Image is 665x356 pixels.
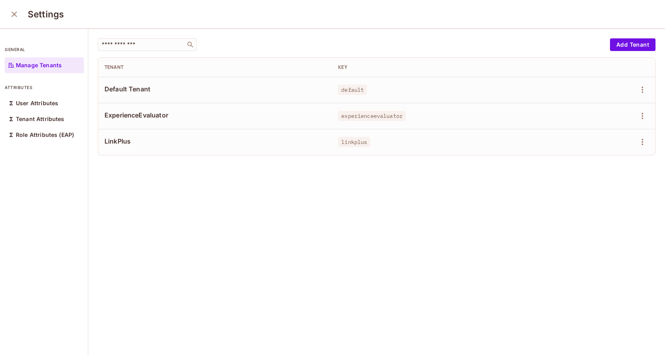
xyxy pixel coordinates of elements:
[5,84,84,91] p: attributes
[28,9,64,20] h3: Settings
[16,132,74,138] p: Role Attributes (EAP)
[338,137,370,147] span: linkplus
[104,64,325,70] div: Tenant
[338,85,367,95] span: default
[610,38,655,51] button: Add Tenant
[338,111,406,121] span: experienceevaluator
[104,111,325,119] span: ExperienceEvaluator
[16,116,65,122] p: Tenant Attributes
[6,6,22,22] button: close
[338,64,571,70] div: Key
[16,100,58,106] p: User Attributes
[104,85,325,93] span: Default Tenant
[5,46,84,53] p: general
[16,62,62,68] p: Manage Tenants
[104,137,325,146] span: LinkPlus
